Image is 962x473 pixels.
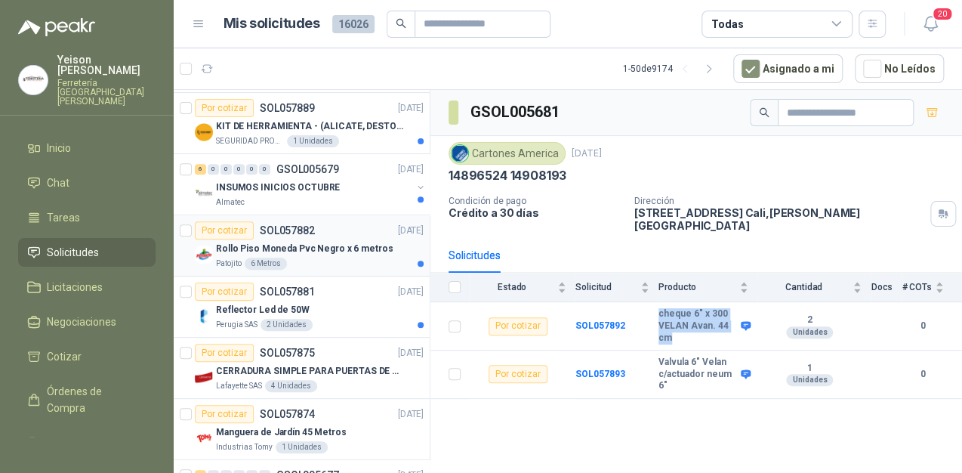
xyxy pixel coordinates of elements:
[733,54,843,83] button: Asignado a mi
[658,282,736,292] span: Producto
[786,326,833,339] div: Unidades
[18,273,156,301] a: Licitaciones
[449,142,566,165] div: Cartones America
[18,168,156,197] a: Chat
[195,221,254,240] div: Por cotizar
[623,57,721,81] div: 1 - 50 de 9174
[47,175,69,191] span: Chat
[195,184,213,202] img: Company Logo
[332,15,375,33] span: 16026
[757,282,849,292] span: Cantidad
[260,225,315,236] p: SOL057882
[57,54,156,76] p: Yeison [PERSON_NAME]
[47,209,80,226] span: Tareas
[216,242,393,256] p: Rollo Piso Moneda Pvc Negro x 6 metros
[195,344,254,362] div: Por cotizar
[195,405,254,423] div: Por cotizar
[47,348,82,365] span: Cotizar
[398,346,424,360] p: [DATE]
[216,258,242,270] p: Patojito
[195,368,213,386] img: Company Logo
[634,196,924,206] p: Dirección
[174,399,430,460] a: Por cotizarSOL057874[DATE] Company LogoManguera de Jardín 45 MetrosIndustrias Tomy1 Unidades
[265,380,317,392] div: 4 Unidades
[260,409,315,419] p: SOL057874
[575,273,658,302] th: Solicitud
[47,383,141,416] span: Órdenes de Compra
[398,101,424,116] p: [DATE]
[470,273,575,302] th: Estado
[216,319,257,331] p: Perugia SAS
[208,164,219,175] div: 0
[658,273,757,302] th: Producto
[398,407,424,422] p: [DATE]
[18,18,95,36] img: Logo peakr
[902,319,944,333] b: 0
[452,145,468,162] img: Company Logo
[47,279,103,295] span: Licitaciones
[449,196,622,206] p: Condición de pago
[575,282,637,292] span: Solicitud
[216,380,262,392] p: Lafayette SAS
[216,303,310,317] p: Reflector Led de 50W
[902,273,962,302] th: # COTs
[449,247,501,264] div: Solicitudes
[195,429,213,447] img: Company Logo
[216,441,273,453] p: Industrias Tomy
[575,369,625,379] a: SOL057893
[871,273,902,302] th: Docs
[449,168,566,184] p: 14896524 14908193
[47,314,116,330] span: Negociaciones
[634,206,924,232] p: [STREET_ADDRESS] Cali , [PERSON_NAME][GEOGRAPHIC_DATA]
[195,246,213,264] img: Company Logo
[902,282,932,292] span: # COTs
[260,286,315,297] p: SOL057881
[18,134,156,162] a: Inicio
[220,164,232,175] div: 0
[216,425,347,440] p: Manguera de Jardín 45 Metros
[47,244,99,261] span: Solicitudes
[259,164,270,175] div: 0
[932,7,953,21] span: 20
[18,377,156,422] a: Órdenes de Compra
[398,162,424,177] p: [DATE]
[18,308,156,336] a: Negociaciones
[449,206,622,219] p: Crédito a 30 días
[174,277,430,338] a: Por cotizarSOL057881[DATE] Company LogoReflector Led de 50WPerugia SAS2 Unidades
[47,434,103,451] span: Remisiones
[757,273,871,302] th: Cantidad
[195,123,213,141] img: Company Logo
[398,224,424,238] p: [DATE]
[757,314,862,326] b: 2
[658,357,737,392] b: Valvula 6" Velan c/actuador neum 6"
[575,320,625,331] a: SOL057892
[174,338,430,399] a: Por cotizarSOL057875[DATE] Company LogoCERRADURA SIMPLE PARA PUERTAS DE VIDRIOLafayette SAS4 Unid...
[19,66,48,94] img: Company Logo
[57,79,156,106] p: Ferretería [GEOGRAPHIC_DATA][PERSON_NAME]
[18,238,156,267] a: Solicitudes
[195,160,427,209] a: 6 0 0 0 0 0 GSOL005679[DATE] Company LogoINSUMOS INICIOS OCTUBREAlmatec
[759,107,769,118] span: search
[174,215,430,277] a: Por cotizarSOL057882[DATE] Company LogoRollo Piso Moneda Pvc Negro x 6 metrosPatojito6 Metros
[786,374,833,386] div: Unidades
[174,93,430,154] a: Por cotizarSOL057889[DATE] Company LogoKIT DE HERRAMIENTA - (ALICATE, DESTORNILLADOR,LLAVE DE EXP...
[276,164,339,175] p: GSOL005679
[47,140,71,156] span: Inicio
[287,135,339,147] div: 1 Unidades
[216,119,404,134] p: KIT DE HERRAMIENTA - (ALICATE, DESTORNILLADOR,LLAVE DE EXPANSION, CRUCETA,LLAVE FIJA)
[917,11,944,38] button: 20
[902,367,944,382] b: 0
[711,16,743,32] div: Todas
[216,135,284,147] p: SEGURIDAD PROVISER LTDA
[216,181,340,195] p: INSUMOS INICIOS OCTUBRE
[216,196,245,209] p: Almatec
[261,319,313,331] div: 2 Unidades
[18,203,156,232] a: Tareas
[658,308,737,344] b: cheque 6" x 300 VELAN Avan. 44 cm
[489,365,547,383] div: Por cotizar
[260,348,315,358] p: SOL057875
[396,18,406,29] span: search
[855,54,944,83] button: No Leídos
